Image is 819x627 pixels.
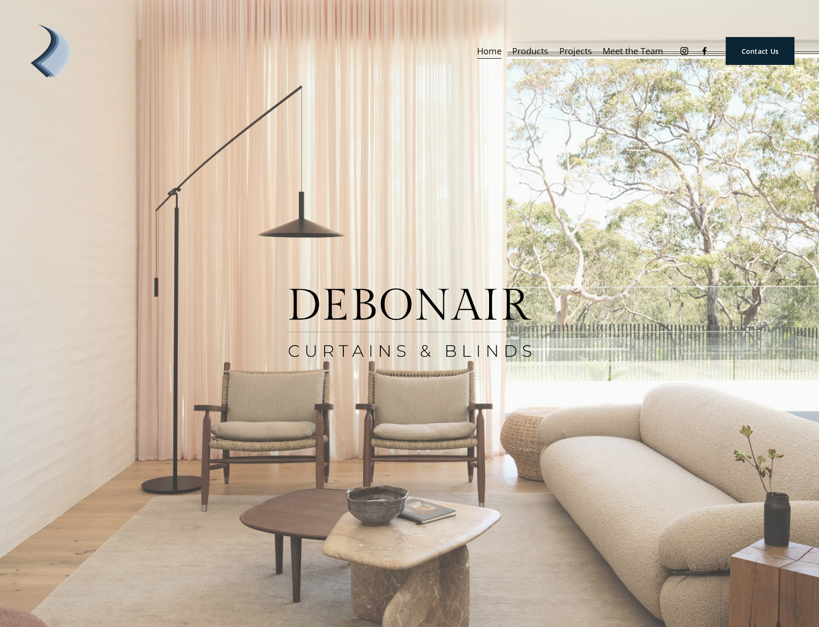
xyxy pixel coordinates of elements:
[680,46,689,56] a: Instagram
[25,25,77,77] img: Debonair | Curtains, Blinds, Shutters &amp; Awnings
[512,42,548,60] a: folder dropdown
[603,42,663,60] a: Meet the Team
[726,37,794,65] a: Contact Us
[477,42,502,60] a: Home
[559,42,592,60] a: Projects
[512,43,548,59] span: Products
[700,46,709,56] a: Facebook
